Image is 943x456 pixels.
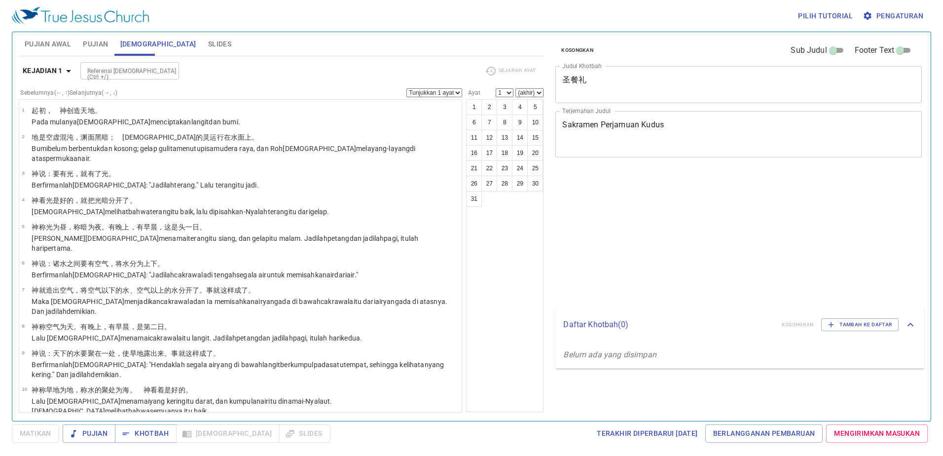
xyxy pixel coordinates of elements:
[73,323,171,331] wh8064: 。有晚上
[481,130,497,146] button: 12
[164,349,220,357] wh7200: 。事就这样成了。
[192,223,206,231] wh259: 日
[563,319,773,331] p: Daftar Khotbah ( 0 )
[109,170,115,178] wh216: 。
[798,10,853,22] span: Pilih tutorial
[334,271,358,279] wh4325: dari
[236,181,258,189] wh216: itu jadi
[39,223,207,231] wh430: 称
[32,297,459,316] p: Maka [DEMOGRAPHIC_DATA]
[73,271,358,279] wh559: [DEMOGRAPHIC_DATA]
[32,322,362,332] p: 神
[128,208,329,216] wh7200: bahwa
[39,260,165,267] wh430: 说
[137,260,165,267] wh914: 为上下。
[150,407,209,415] wh3588: semuanya itu baik
[267,271,358,279] wh4325: untuk memisahkan
[22,260,24,266] span: 6
[67,260,164,267] wh4325: 之间
[39,170,116,178] wh430: 说
[115,349,220,357] wh4725: ，使旱
[512,176,528,191] button: 29
[326,271,358,279] wh914: air
[88,223,207,231] wh2822: 为夜
[826,424,928,443] a: Mengirimkan Masukan
[39,133,259,141] wh776: 是
[23,65,63,77] b: Kejadian 1
[46,386,192,394] wh7121: 旱地
[73,170,115,178] wh216: ，就有了光
[289,208,329,216] wh216: itu dari
[88,386,192,394] wh7121: 水
[555,44,599,56] button: Kosongkan
[119,371,121,379] wh3651: .
[32,145,415,162] wh922: ; gelap gulita
[102,196,137,204] wh216: 暗
[32,298,447,315] wh430: menjadikan
[195,181,258,189] wh216: ." Lalu terang
[185,386,192,394] wh2896: 。
[207,407,209,415] wh2896: .
[32,361,444,379] wh4325: yang di bawah
[248,286,255,294] wh3651: 。
[32,144,459,163] p: Bumi
[236,271,358,279] wh8432: segala air
[60,386,192,394] wh3004: 为地
[80,349,220,357] wh4325: 要聚在
[174,271,358,279] wh1961: cakrawala
[22,323,24,329] span: 8
[60,133,259,141] wh8414: 混沌
[120,334,362,342] wh430: menamai
[46,196,137,204] wh7220: 光
[46,323,172,331] wh7121: 空气
[512,99,528,115] button: 4
[130,223,207,231] wh6153: ，有早晨
[497,176,512,191] button: 28
[164,323,171,331] wh3117: 。
[60,349,220,357] wh8064: 下的水
[32,222,459,232] p: 神
[705,424,823,443] a: Berlangganan Pembaruan
[22,287,24,292] span: 7
[32,360,459,380] p: Berfirmanlah
[865,10,923,22] span: Pengaturan
[512,160,528,176] button: 24
[150,286,255,294] wh7549: 以上
[46,349,220,357] wh559: ：天
[115,286,255,294] wh8478: 的水
[73,133,258,141] wh922: ，渊
[32,169,258,179] p: 神
[497,160,512,176] button: 23
[73,181,259,189] wh559: [DEMOGRAPHIC_DATA]
[22,107,24,113] span: 1
[32,234,418,252] wh7121: terang
[46,133,259,141] wh1961: 空虚
[257,181,259,189] wh1961: .
[481,145,497,161] button: 17
[67,307,97,315] wh1961: demikian
[109,133,258,141] wh2822: ； [DEMOGRAPHIC_DATA]
[88,107,102,114] wh8064: 地
[150,118,240,126] wh430: menciptakan
[32,397,332,415] wh430: menamai
[115,424,177,443] button: Khotbah
[310,208,329,216] wh996: gelap
[46,260,165,267] wh559: ：诸水
[32,117,240,127] p: Pada mulanya
[245,133,258,141] wh6440: 上
[855,44,895,56] span: Footer Text
[149,334,362,342] wh7121: cakrawala
[481,160,497,176] button: 22
[60,286,255,294] wh6213: 空气
[53,196,137,204] wh216: 是好的
[120,38,196,50] span: [DEMOGRAPHIC_DATA]
[360,334,362,342] wh8145: .
[102,323,172,331] wh6153: ，有早晨
[527,99,543,115] button: 5
[481,99,497,115] button: 2
[25,38,71,50] span: Pujian Awal
[39,349,220,357] wh430: 说
[32,207,329,217] p: [DEMOGRAPHIC_DATA]
[19,62,78,80] button: Kejadian 1
[527,114,543,130] button: 10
